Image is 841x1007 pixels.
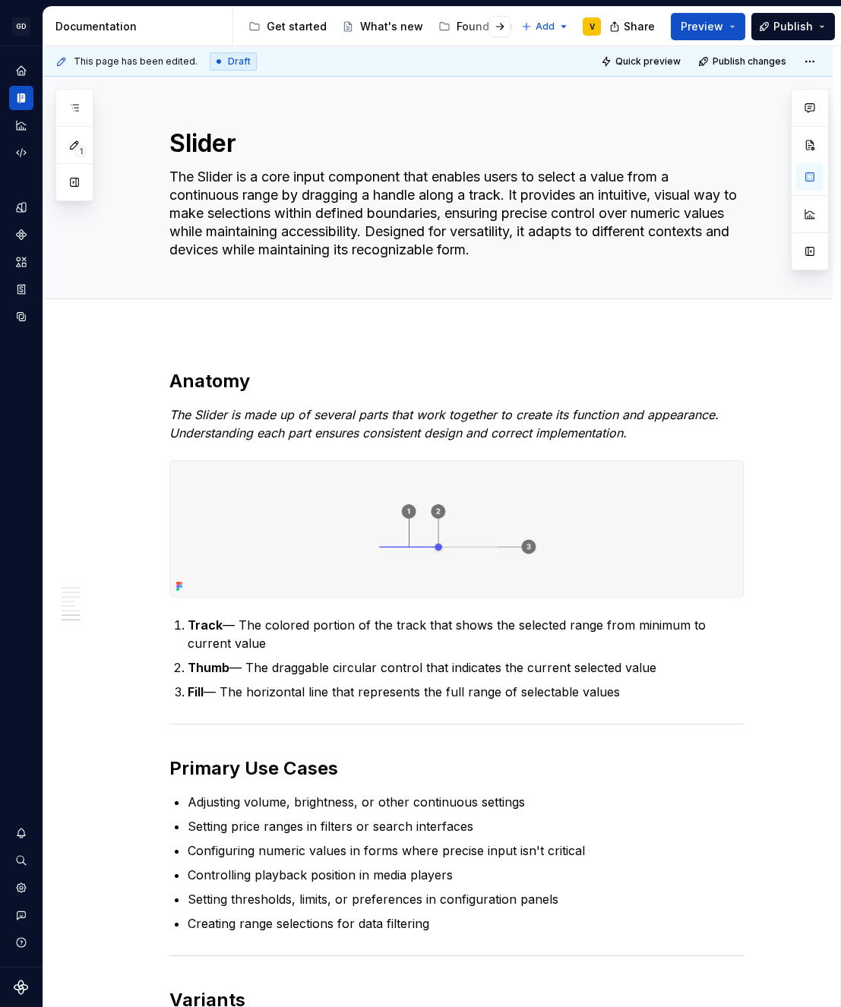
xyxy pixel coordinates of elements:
[9,821,33,845] button: Notifications
[188,660,229,675] strong: Thumb
[169,369,744,393] h2: Anatomy
[74,145,87,157] span: 1
[188,914,744,933] p: Creating range selections for data filtering
[188,683,744,701] p: — The horizontal line that represents the full range of selectable values
[188,617,223,633] strong: Track
[169,407,722,440] em: The Slider is made up of several parts that work together to create its function and appearance. ...
[188,890,744,908] p: Setting thresholds, limits, or preferences in configuration panels
[169,756,744,781] h2: Primary Use Cases
[9,876,33,900] a: Settings
[166,165,741,262] textarea: The Slider is a core input component that enables users to select a value from a continuous range...
[773,19,813,34] span: Publish
[9,250,33,274] a: Assets
[188,616,744,652] p: — The colored portion of the track that shows the selected range from minimum to current value
[242,14,333,39] a: Get started
[9,903,33,927] button: Contact support
[590,21,595,33] div: V
[9,140,33,165] a: Code automation
[615,55,681,68] span: Quick preview
[228,55,251,68] span: Draft
[9,113,33,137] a: Analytics
[188,684,204,699] strong: Fill
[360,19,423,34] div: What's new
[596,51,688,72] button: Quick preview
[166,125,741,162] textarea: Slider
[457,19,523,34] div: Foundations
[517,16,574,37] button: Add
[9,277,33,301] a: Storybook stories
[3,10,40,43] button: GD
[12,17,30,36] div: GD
[681,19,723,34] span: Preview
[432,14,529,39] a: Foundations
[624,19,655,34] span: Share
[713,55,786,68] span: Publish changes
[55,19,226,34] div: Documentation
[336,14,429,39] a: What's new
[242,11,514,42] div: Page tree
[9,223,33,247] a: Components
[188,841,744,860] p: Configuring numeric values in forms where precise input isn't critical
[170,461,743,597] img: b650cdde-2296-49fc-8e75-b01ef3b54858.png
[267,19,327,34] div: Get started
[188,866,744,884] p: Controlling playback position in media players
[14,980,29,995] svg: Supernova Logo
[188,817,744,835] p: Setting price ranges in filters or search interfaces
[9,195,33,219] a: Design tokens
[9,305,33,329] a: Data sources
[9,848,33,873] button: Search ⌘K
[188,793,744,811] p: Adjusting volume, brightness, or other continuous settings
[9,58,33,83] a: Home
[694,51,793,72] button: Publish changes
[671,13,745,40] button: Preview
[602,13,665,40] button: Share
[751,13,835,40] button: Publish
[536,21,555,33] span: Add
[9,86,33,110] a: Documentation
[188,658,744,677] p: — The draggable circular control that indicates the current selected value
[74,55,198,68] span: This page has been edited.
